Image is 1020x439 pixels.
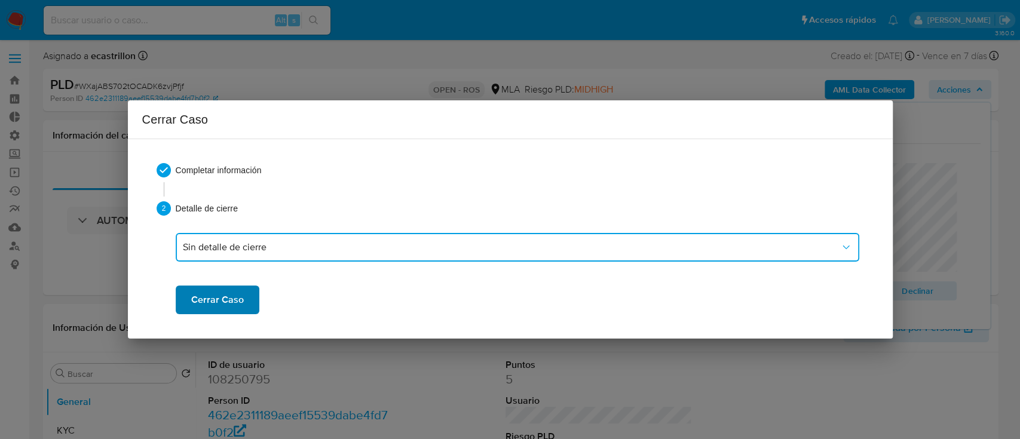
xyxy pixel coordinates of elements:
span: Detalle de cierre [176,202,864,214]
text: 2 [161,204,166,213]
button: dropdown-closure-detail [176,233,859,262]
button: Cerrar Caso [176,285,259,314]
span: Cerrar Caso [191,287,244,313]
span: Sin detalle de cierre [183,241,840,253]
h2: Cerrar Caso [142,110,878,129]
span: Completar información [176,164,864,176]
